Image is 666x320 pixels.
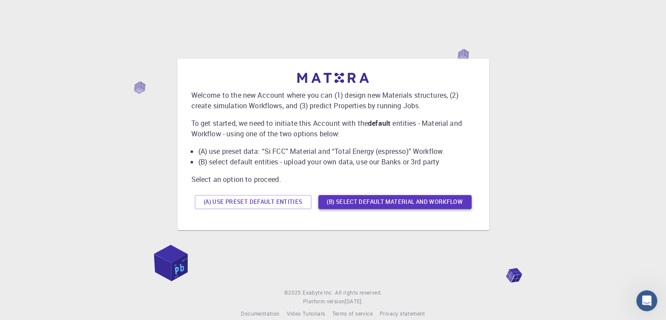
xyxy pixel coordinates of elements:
a: Terms of service [332,309,372,318]
a: [DATE]. [345,297,363,306]
p: Select an option to proceed. [191,174,475,185]
span: Video Tutorials [286,310,325,317]
li: (B) select default entities - upload your own data, use our Banks or 3rd party [198,156,475,167]
span: Exabyte Inc. [303,289,333,296]
button: (B) Select default material and workflow [318,195,472,209]
img: logo [297,73,369,83]
span: Privacy statement [380,310,425,317]
button: (A) Use preset default entities [195,195,311,209]
li: (A) use preset data: “Si FCC” Material and “Total Energy (espresso)” Workflow. [198,146,475,156]
a: Exabyte Inc. [303,288,333,297]
b: default [368,118,391,128]
p: Welcome to the new Account where you can (1) design new Materials structures, (2) create simulati... [191,90,475,111]
a: Documentation [241,309,279,318]
span: Documentation [241,310,279,317]
span: © 2025 [284,288,303,297]
span: Platform version [303,297,345,306]
span: All rights reserved. [335,288,382,297]
span: Terms of service [332,310,372,317]
a: Privacy statement [380,309,425,318]
span: Support [18,6,49,14]
iframe: Intercom live chat [636,290,657,311]
p: To get started, we need to initiate this Account with the entities - Material and Workflow - usin... [191,118,475,139]
span: [DATE] . [345,298,363,305]
a: Video Tutorials [286,309,325,318]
